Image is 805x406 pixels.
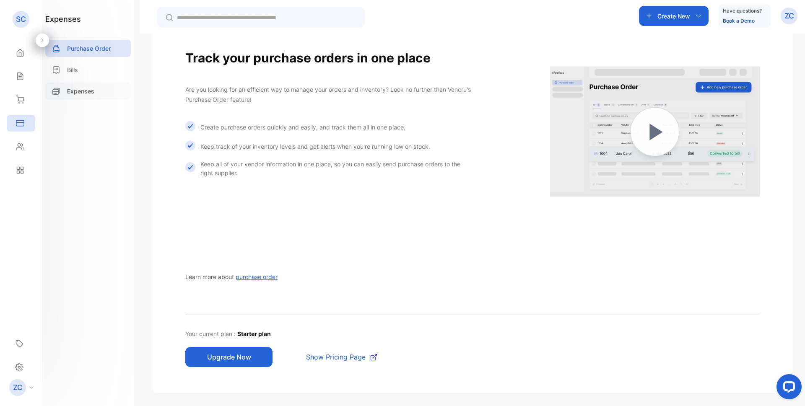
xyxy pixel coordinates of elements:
[45,13,81,25] h1: expenses
[185,330,237,337] span: Your current plan :
[67,44,111,53] p: Purchase Order
[236,273,278,280] span: purchase order
[550,27,760,239] a: purchase order gating
[289,352,377,362] a: Show Pricing Page
[550,27,760,236] img: purchase order gating
[45,61,131,78] a: Bills
[67,87,94,96] p: Expenses
[639,6,709,26] button: Create New
[784,10,794,21] p: ZC
[200,123,405,132] p: Create purchase orders quickly and easily, and track them all in one place.
[723,7,762,15] p: Have questions?
[45,83,131,100] a: Expenses
[16,14,26,25] p: SC
[234,273,278,280] a: purchase order
[13,382,23,393] p: ZC
[67,65,78,74] p: Bills
[185,121,195,131] img: Icon
[185,49,473,67] h1: Track your purchase orders in one place
[185,347,273,367] button: Upgrade Now
[185,86,471,103] span: Are you looking for an efficient way to manage your orders and inventory? Look no further than Ve...
[185,140,195,150] img: Icon
[185,272,278,281] p: Learn more about
[200,142,430,151] p: Keep track of your inventory levels and get alerts when you're running low on stock.
[723,18,755,24] a: Book a Demo
[185,162,195,172] img: Icon
[306,352,366,362] span: Show Pricing Page
[200,160,473,177] p: Keep all of your vendor information in one place, so you can easily send purchase orders to the r...
[657,12,690,21] p: Create New
[45,40,131,57] a: Purchase Order
[781,6,797,26] button: ZC
[770,371,805,406] iframe: LiveChat chat widget
[237,330,271,337] span: Starter plan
